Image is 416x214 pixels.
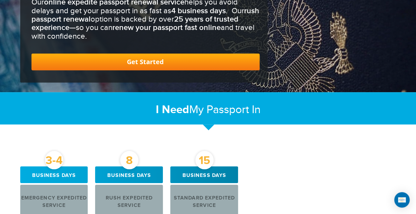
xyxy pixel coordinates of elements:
[170,195,238,209] div: Standard Expedited Service
[31,53,260,70] a: Get Started
[195,151,214,169] div: 15
[95,195,163,209] div: Rush Expedited Service
[45,151,63,169] div: 3-4
[20,195,88,209] div: Emergency Expedited Service
[170,166,238,183] div: Business days
[31,6,259,24] b: rush passport renewal
[120,151,138,169] div: 8
[112,23,221,32] b: renew your passport fast online
[171,6,226,15] b: 4 business days
[207,103,261,116] span: Passport In
[95,166,163,183] div: Business days
[20,166,88,183] div: Business days
[31,15,238,32] b: 25 years of trusted experience
[20,103,396,117] h2: My
[394,192,410,208] div: Open Intercom Messenger
[156,103,189,117] strong: I Need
